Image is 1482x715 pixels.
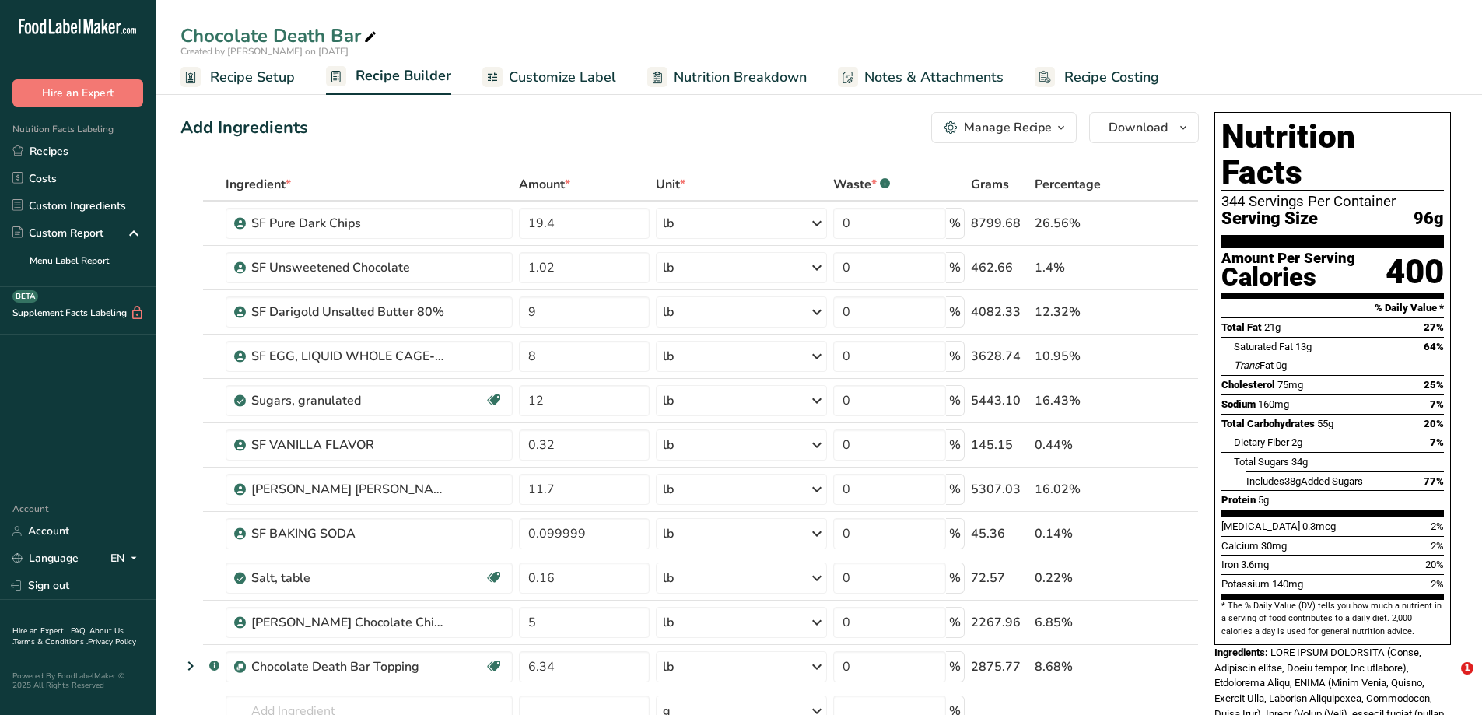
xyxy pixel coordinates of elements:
[13,636,88,647] a: Terms & Conditions .
[1109,118,1168,137] span: Download
[1035,436,1125,454] div: 0.44%
[251,613,446,632] div: [PERSON_NAME] Chocolate Chips
[1221,494,1256,506] span: Protein
[251,347,446,366] div: SF EGG, LIQUID WHOLE CAGE-FREE
[971,524,1028,543] div: 45.36
[971,480,1028,499] div: 5307.03
[663,391,674,410] div: lb
[1431,540,1444,552] span: 2%
[1035,480,1125,499] div: 16.02%
[1295,341,1312,352] span: 13g
[12,290,38,303] div: BETA
[1284,475,1301,487] span: 38g
[180,60,295,95] a: Recipe Setup
[663,258,674,277] div: lb
[647,60,807,95] a: Nutrition Breakdown
[251,258,446,277] div: SF Unsweetened Chocolate
[663,347,674,366] div: lb
[226,175,291,194] span: Ingredient
[663,613,674,632] div: lb
[1424,321,1444,333] span: 27%
[663,569,674,587] div: lb
[1431,578,1444,590] span: 2%
[1035,214,1125,233] div: 26.56%
[12,545,79,572] a: Language
[931,112,1077,143] button: Manage Recipe
[1291,456,1308,468] span: 34g
[1221,600,1444,638] section: * The % Daily Value (DV) tells you how much a nutrient in a serving of food contributes to a dail...
[1221,379,1275,391] span: Cholesterol
[1214,647,1268,658] span: Ingredients:
[251,569,446,587] div: Salt, table
[663,436,674,454] div: lb
[509,67,616,88] span: Customize Label
[1064,67,1159,88] span: Recipe Costing
[1272,578,1303,590] span: 140mg
[971,303,1028,321] div: 4082.33
[251,214,446,233] div: SF Pure Dark Chips
[1414,209,1444,229] span: 96g
[1277,379,1303,391] span: 75mg
[1035,391,1125,410] div: 16.43%
[1221,194,1444,209] div: 344 Servings Per Container
[971,391,1028,410] div: 5443.10
[1264,321,1281,333] span: 21g
[1234,359,1274,371] span: Fat
[12,626,68,636] a: Hire an Expert .
[356,65,451,86] span: Recipe Builder
[251,524,446,543] div: SF BAKING SODA
[674,67,807,88] span: Nutrition Breakdown
[663,480,674,499] div: lb
[1424,418,1444,429] span: 20%
[251,391,446,410] div: Sugars, granulated
[1035,569,1125,587] div: 0.22%
[1221,251,1355,266] div: Amount Per Serving
[71,626,89,636] a: FAQ .
[1258,494,1269,506] span: 5g
[180,22,380,50] div: Chocolate Death Bar
[12,626,124,647] a: About Us .
[1258,398,1289,410] span: 160mg
[663,303,674,321] div: lb
[1430,398,1444,410] span: 7%
[1424,475,1444,487] span: 77%
[110,549,143,568] div: EN
[1234,436,1289,448] span: Dietary Fiber
[1261,540,1287,552] span: 30mg
[1221,559,1239,570] span: Iron
[1035,175,1101,194] span: Percentage
[663,214,674,233] div: lb
[1276,359,1287,371] span: 0g
[519,175,570,194] span: Amount
[1035,524,1125,543] div: 0.14%
[326,58,451,96] a: Recipe Builder
[1246,475,1363,487] span: Includes Added Sugars
[1089,112,1199,143] button: Download
[1234,341,1293,352] span: Saturated Fat
[971,258,1028,277] div: 462.66
[1221,321,1262,333] span: Total Fat
[1425,559,1444,570] span: 20%
[251,303,446,321] div: SF Darigold Unsalted Butter 80%
[964,118,1052,137] div: Manage Recipe
[971,569,1028,587] div: 72.57
[1221,540,1259,552] span: Calcium
[971,347,1028,366] div: 3628.74
[971,436,1028,454] div: 145.15
[1221,418,1315,429] span: Total Carbohydrates
[833,175,890,194] div: Waste
[12,671,143,690] div: Powered By FoodLabelMaker © 2025 All Rights Reserved
[251,436,446,454] div: SF VANILLA FLAVOR
[1221,578,1270,590] span: Potassium
[1035,60,1159,95] a: Recipe Costing
[663,524,674,543] div: lb
[1035,303,1125,321] div: 12.32%
[1461,662,1473,675] span: 1
[1035,347,1125,366] div: 10.95%
[1431,520,1444,532] span: 2%
[1221,266,1355,289] div: Calories
[210,67,295,88] span: Recipe Setup
[251,480,446,499] div: [PERSON_NAME] [PERSON_NAME] Pastry - Enriched, Unbleached
[864,67,1004,88] span: Notes & Attachments
[1424,379,1444,391] span: 25%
